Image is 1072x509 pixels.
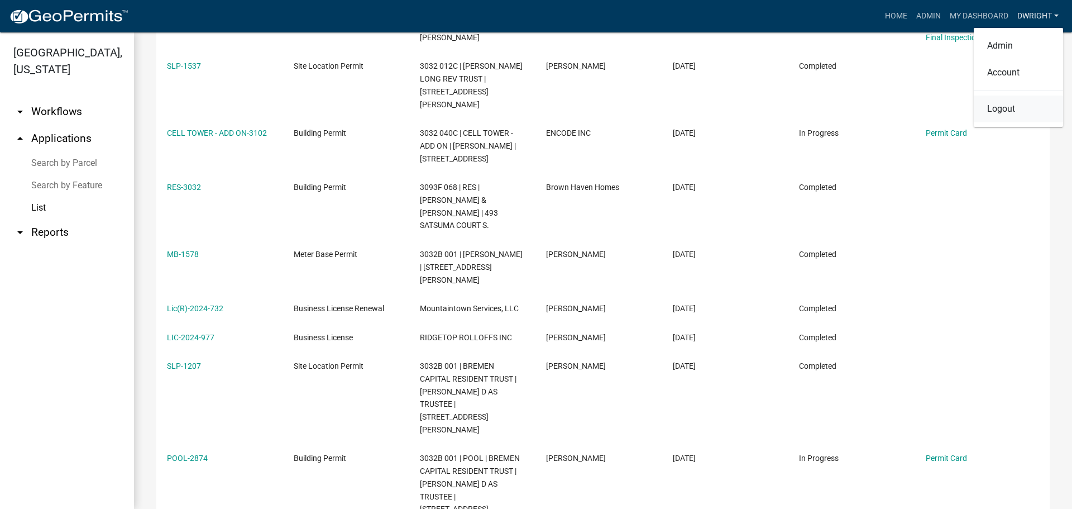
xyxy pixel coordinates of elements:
span: 3032 012C | JOSEPH MURRY LONG REV TRUST | 15 SAM HILL RD [420,61,523,108]
span: 3032B 001 | LYNN EZELLE | 80 KIRKLAND LAKE RD [420,250,523,284]
a: Account [974,59,1063,86]
span: 3032B 001 | BREMEN CAPITAL RESIDENT TRUST | EZELLE LYNN D AS TRUSTEE | 80 KIRKLAND LAKE RD [420,361,516,434]
i: arrow_drop_up [13,132,27,145]
a: Home [880,6,912,27]
a: Logout [974,96,1063,122]
span: Mountaintown Services, LLC [420,304,519,313]
span: RIDGETOP ROLLOFFS INC [420,333,512,342]
a: Permit Card [926,454,967,463]
span: Completed [799,333,836,342]
div: Dwright [974,28,1063,127]
i: arrow_drop_down [13,105,27,118]
span: LYNN EZELLE [546,361,606,370]
a: Dwright [1013,6,1063,27]
a: RES-3032 [167,183,201,192]
span: Completed [799,61,836,70]
span: In Progress [799,454,839,463]
span: Completed [799,183,836,192]
span: Building Permit [294,183,346,192]
a: MB-1578 [167,250,199,259]
a: Admin [912,6,945,27]
span: Business License Renewal [294,304,384,313]
span: In Progress [799,129,839,137]
span: Site Location Permit [294,61,363,70]
a: Lic(R)-2024-732 [167,304,223,313]
i: arrow_drop_down [13,226,27,239]
a: Permit Card [926,129,967,137]
span: Building Permit [294,454,346,463]
span: Completed [799,250,836,259]
a: My Dashboard [945,6,1013,27]
span: 12/11/2024 [673,333,696,342]
span: LYNN EZELLE [546,454,606,463]
span: 12/17/2024 [673,304,696,313]
span: 12/10/2024 [673,361,696,370]
span: Jordan Sanford [546,333,606,342]
span: Meter Base Permit [294,250,357,259]
a: SLP-1207 [167,361,201,370]
span: 03/07/2025 [673,129,696,137]
span: 02/25/2025 [673,183,696,192]
a: POOL-2874 [167,454,208,463]
span: Building Permit [294,129,346,137]
span: PETER GIROUX [546,250,606,259]
a: SLP-1537 [167,61,201,70]
a: CELL TOWER - ADD ON-3102 [167,129,267,137]
span: 05/19/2025 [673,61,696,70]
span: 3093F 068 | RES | MICHAEL & ANGELINA HEALY | 493 SATSUMA COURT S. [420,183,498,230]
span: 3032 040C | CELL TOWER - ADD ON | WILLIAM MCAFEE | 8393 CHATSWORTH HWY [420,129,516,163]
span: Brown Haven Homes [546,183,619,192]
span: Completed [799,304,836,313]
span: ENCODE INC [546,129,591,137]
a: Admin [974,32,1063,59]
span: JOSEPH LONG [546,61,606,70]
a: Final Inspection [926,33,980,42]
span: Business License [294,333,353,342]
span: Christina Card [546,304,606,313]
span: Site Location Permit [294,361,363,370]
span: 3032 012C | JOSEPH LONG | 15 SAM HILL RD [420,7,523,42]
span: 02/05/2025 [673,250,696,259]
a: LIC-2024-977 [167,333,214,342]
span: Completed [799,361,836,370]
span: 12/10/2024 [673,454,696,463]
